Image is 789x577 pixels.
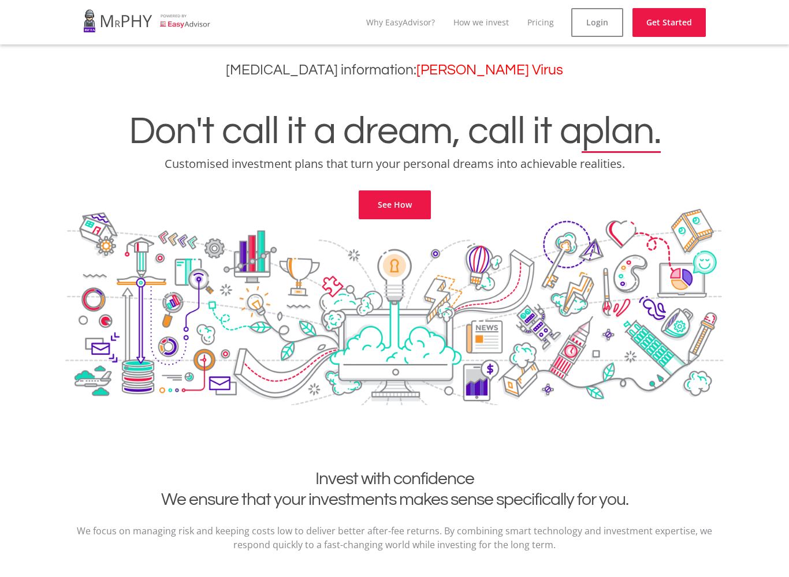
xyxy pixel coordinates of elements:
a: How we invest [453,17,509,28]
a: See How [359,190,431,219]
p: We focus on managing risk and keeping costs low to deliver better after-fee returns. By combining... [74,524,715,552]
a: Why EasyAdvisor? [366,17,435,28]
a: [PERSON_NAME] Virus [416,63,563,77]
a: Login [571,8,623,37]
a: Get Started [632,8,706,37]
h2: Invest with confidence We ensure that your investments makes sense specifically for you. [74,469,715,510]
span: plan. [582,112,661,151]
h1: Don't call it a dream, call it a [9,112,780,151]
p: Customised investment plans that turn your personal dreams into achievable realities. [9,156,780,172]
a: Pricing [527,17,554,28]
h3: [MEDICAL_DATA] information: [9,62,780,78]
